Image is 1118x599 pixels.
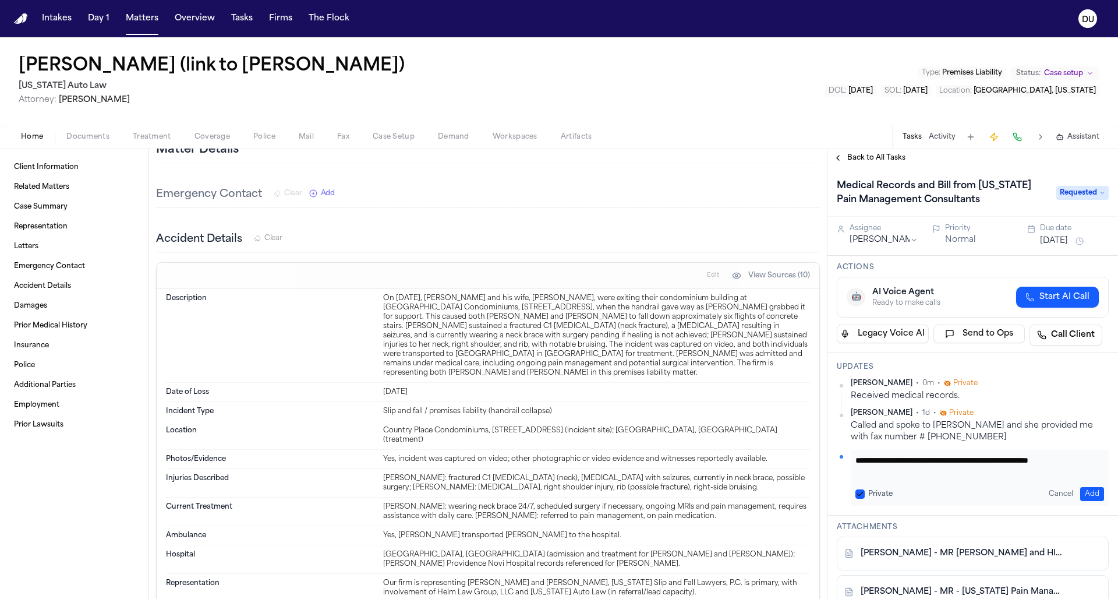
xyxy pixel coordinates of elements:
[974,87,1096,94] span: [GEOGRAPHIC_DATA], [US_STATE]
[66,132,109,142] span: Documents
[1010,66,1099,80] button: Change status from Case setup
[851,379,912,388] span: [PERSON_NAME]
[9,198,139,216] a: Case Summary
[868,489,893,499] label: Private
[304,8,354,29] a: The Flock
[166,531,376,540] dt: Ambulance
[274,189,302,198] button: Clear Emergency Contact
[1009,129,1025,145] button: Make a Call
[166,387,376,397] dt: Date of Loss
[383,531,810,540] div: Yes, [PERSON_NAME] transported [PERSON_NAME] to the hospital.
[9,277,139,295] a: Accident Details
[1040,224,1109,233] div: Due date
[963,129,979,145] button: Add Task
[264,8,297,29] button: Firms
[156,186,262,203] h3: Emergency Contact
[19,56,405,77] button: Edit matter name
[1016,69,1041,78] span: Status:
[254,234,282,243] button: Clear Accident Details
[903,132,922,142] button: Tasks
[942,69,1002,76] span: Premises Liability
[166,550,376,569] dt: Hospital
[851,390,1109,401] div: Received medical records.
[156,231,242,248] h3: Accident Details
[872,298,940,308] div: Ready to make calls
[918,67,1006,79] button: Edit Type: Premises Liability
[837,325,929,343] button: Legacy Voice AI
[383,294,810,378] div: On [DATE], [PERSON_NAME] and his wife, [PERSON_NAME], were exiting their condominium building at ...
[827,153,911,163] button: Back to All Tasks
[383,454,810,464] div: Yes, incident was captured on video; other photographic or video evidence and witnesses reportedl...
[493,132,537,142] span: Workspaces
[383,407,810,416] div: Slip and fall / premises liability (handrail collapse)
[851,291,861,303] span: 🤖
[847,153,905,163] span: Back to All Tasks
[383,579,810,597] div: Our firm is representing [PERSON_NAME] and [PERSON_NAME], [US_STATE] Slip and Fall Lawyers, P.C. ...
[881,85,931,97] button: Edit SOL: 2028-08-06
[851,420,1109,443] div: Called and spoke to [PERSON_NAME] and she provided me with fax number # [PHONE_NUMBER]
[832,177,1049,209] h1: Medical Records and Bill from [US_STATE] Pain Management Consultants
[933,325,1025,343] button: Send to Ops
[848,87,873,94] span: [DATE]
[903,87,928,94] span: [DATE]
[14,13,28,24] img: Finch Logo
[933,408,936,418] span: •
[9,415,139,434] a: Prior Lawsuits
[861,586,1062,598] a: [PERSON_NAME] - MR - [US_STATE] Pain Management - [DATE] to [DATE]
[166,579,376,597] dt: Representation
[850,224,918,233] div: Assignee
[703,266,723,285] button: Edit
[922,408,930,418] span: 1d
[1073,234,1087,248] button: Snooze task
[321,189,335,198] span: Add
[861,548,1062,559] a: [PERSON_NAME] - MR [PERSON_NAME] and HIPAA Auth to [US_STATE] Pain Management - [DATE]
[9,356,139,375] a: Police
[166,407,376,416] dt: Incident Type
[726,266,816,285] button: View Sources (10)
[383,502,810,521] div: [PERSON_NAME]: wearing neck brace 24/7, scheduled surgery if necessary, ongoing MRIs and pain man...
[837,263,1109,272] h3: Actions
[937,379,940,388] span: •
[383,474,810,492] div: [PERSON_NAME]: fractured C1 [MEDICAL_DATA] (neck), [MEDICAL_DATA] with seizures, currently in nec...
[166,426,376,445] dt: Location
[1067,132,1099,142] span: Assistant
[916,379,919,388] span: •
[855,454,1095,478] textarea: Add your update
[872,287,940,298] div: AI Voice Agent
[19,56,405,77] h1: [PERSON_NAME] (link to [PERSON_NAME])
[851,408,912,418] span: [PERSON_NAME]
[949,408,974,418] span: Private
[825,85,876,97] button: Edit DOL: 2025-08-06
[9,297,139,315] a: Damages
[14,13,28,24] a: Home
[19,96,56,104] span: Attorney:
[986,129,1002,145] button: Create Immediate Task
[9,178,139,196] a: Related Matters
[19,79,409,93] h2: [US_STATE] Auto Law
[166,474,376,492] dt: Injuries Described
[1029,325,1102,346] a: Call Client
[284,189,302,198] span: Clear
[1044,487,1078,501] button: Cancel
[194,132,230,142] span: Coverage
[83,8,114,29] a: Day 1
[166,294,376,378] dt: Description
[37,8,76,29] a: Intakes
[21,132,43,142] span: Home
[9,336,139,355] a: Insurance
[922,379,934,388] span: 0m
[9,217,139,236] a: Representation
[227,8,257,29] a: Tasks
[309,189,335,198] button: Add New
[9,237,139,256] a: Letters
[1039,291,1089,303] span: Start AI Call
[9,158,139,177] a: Client Information
[922,69,940,76] span: Type :
[916,408,919,418] span: •
[264,234,282,243] span: Clear
[121,8,163,29] button: Matters
[373,132,415,142] span: Case Setup
[170,8,220,29] button: Overview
